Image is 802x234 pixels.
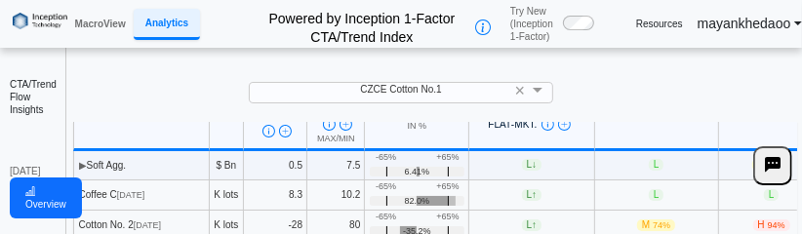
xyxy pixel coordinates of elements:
[210,180,243,211] td: K lots
[764,189,780,201] span: L
[360,84,441,95] span: CZCE Cotton No.1
[10,78,56,116] h2: CTA/Trend Flow Insights
[307,151,365,181] td: 7.5
[210,151,243,181] td: $ Bn
[522,159,542,171] span: L
[522,189,542,201] span: L
[79,218,206,231] div: Cotton No. 2
[317,134,355,143] span: Max/Min
[244,151,308,181] td: 0.5
[532,219,537,230] span: ↑
[79,188,206,201] div: Coffee C
[79,160,87,171] span: ▶
[244,180,308,211] td: 8.3
[541,118,554,131] img: Info
[117,190,144,200] span: [DATE]
[436,212,459,222] div: +65%
[753,219,790,231] span: H
[436,181,459,192] div: +65%
[376,181,396,192] div: -65%
[653,220,670,230] span: 74%
[67,10,134,38] a: MacroView
[340,118,352,131] img: Read More
[376,212,396,222] div: -65%
[768,220,785,230] span: 94%
[522,219,542,231] span: L
[511,82,528,101] span: Clear value
[637,219,675,231] span: M
[636,18,683,30] a: Resources
[408,121,427,131] span: in %
[752,159,790,171] span: M
[262,125,275,137] img: Info
[510,5,553,43] span: Try New (Inception 1-Factor)
[515,82,526,99] span: ×
[558,118,571,131] img: Read More
[405,196,430,207] span: 82.0%
[376,152,396,163] div: -65%
[405,167,430,177] span: 6.41%
[10,165,56,177] div: [DATE]
[279,125,292,137] img: Read More
[532,160,537,171] span: ↓
[10,177,82,218] a: Overview
[649,189,664,201] span: L
[13,13,67,29] img: logo%20black.png
[649,159,664,171] span: L
[698,15,802,32] a: mayankhedaoo
[532,189,537,200] span: ↑
[307,180,365,211] td: 10.2
[134,220,161,230] span: [DATE]
[249,2,475,45] h2: Powered by Inception 1-Factor CTA/Trend Index
[73,151,210,181] td: Soft Agg.
[436,152,459,163] div: +65%
[134,9,200,40] a: Analytics
[323,118,336,131] img: Info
